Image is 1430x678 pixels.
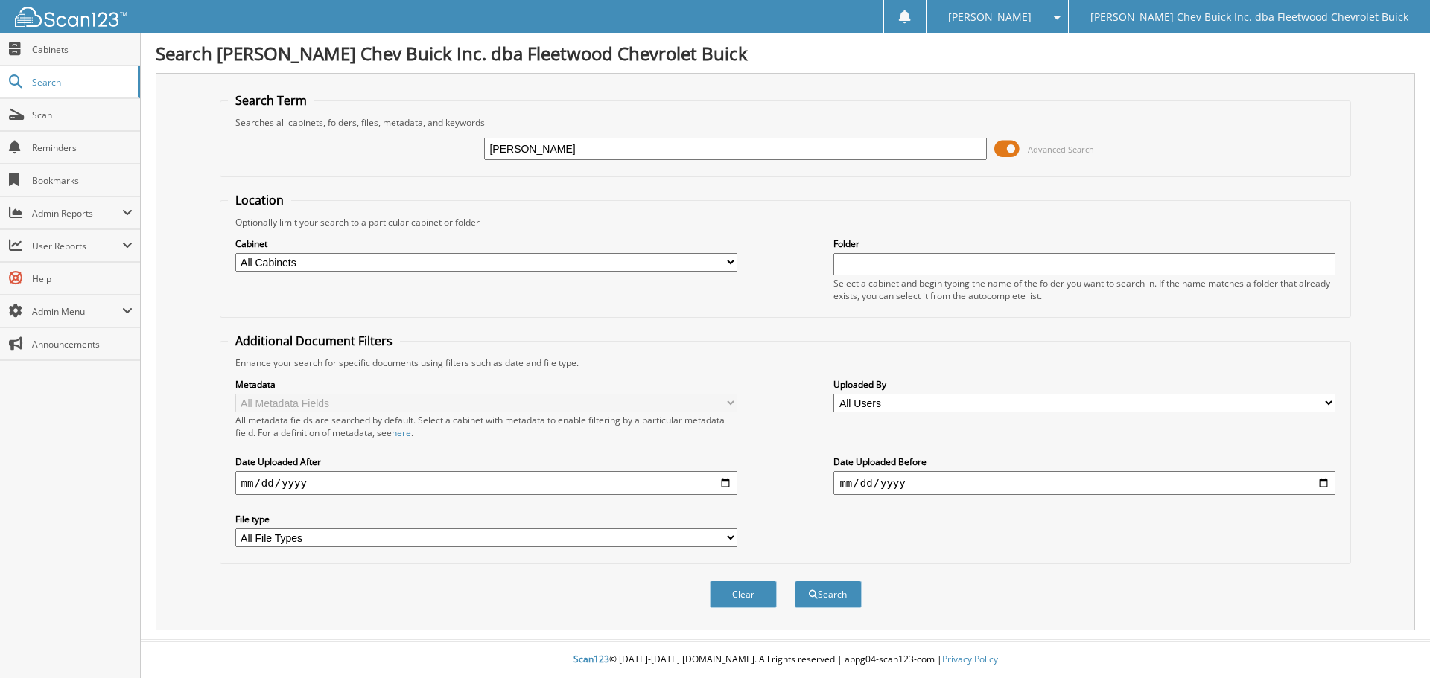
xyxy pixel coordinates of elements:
span: Scan123 [573,653,609,665]
div: © [DATE]-[DATE] [DOMAIN_NAME]. All rights reserved | appg04-scan123-com | [141,642,1430,678]
iframe: Chat Widget [1356,607,1430,678]
div: All metadata fields are searched by default. Select a cabinet with metadata to enable filtering b... [235,414,737,439]
span: Scan [32,109,133,121]
span: Announcements [32,338,133,351]
div: Enhance your search for specific documents using filters such as date and file type. [228,356,1344,369]
img: scan123-logo-white.svg [15,7,127,27]
span: Help [32,272,133,285]
span: [PERSON_NAME] Chev Buick Inc. dba Fleetwood Chevrolet Buick [1090,13,1408,22]
button: Search [795,581,862,608]
label: Cabinet [235,237,737,250]
span: [PERSON_NAME] [948,13,1032,22]
label: File type [235,513,737,525]
span: Admin Menu [32,305,122,318]
h1: Search [PERSON_NAME] Chev Buick Inc. dba Fleetwood Chevrolet Buick [156,41,1415,65]
button: Clear [710,581,777,608]
legend: Search Term [228,92,314,109]
span: Admin Reports [32,207,122,220]
label: Uploaded By [833,378,1335,391]
input: start [235,471,737,495]
div: Select a cabinet and begin typing the name of the folder you want to search in. If the name match... [833,277,1335,302]
input: end [833,471,1335,495]
label: Metadata [235,378,737,391]
div: Searches all cabinets, folders, files, metadata, and keywords [228,116,1344,129]
legend: Additional Document Filters [228,333,400,349]
label: Date Uploaded Before [833,455,1335,468]
label: Date Uploaded After [235,455,737,468]
span: Cabinets [32,43,133,56]
div: Optionally limit your search to a particular cabinet or folder [228,216,1344,228]
span: Search [32,76,130,89]
span: Bookmarks [32,174,133,187]
label: Folder [833,237,1335,250]
span: User Reports [32,240,122,252]
a: here [392,426,411,439]
a: Privacy Policy [942,653,998,665]
legend: Location [228,192,291,208]
span: Advanced Search [1028,144,1094,155]
span: Reminders [32,141,133,154]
